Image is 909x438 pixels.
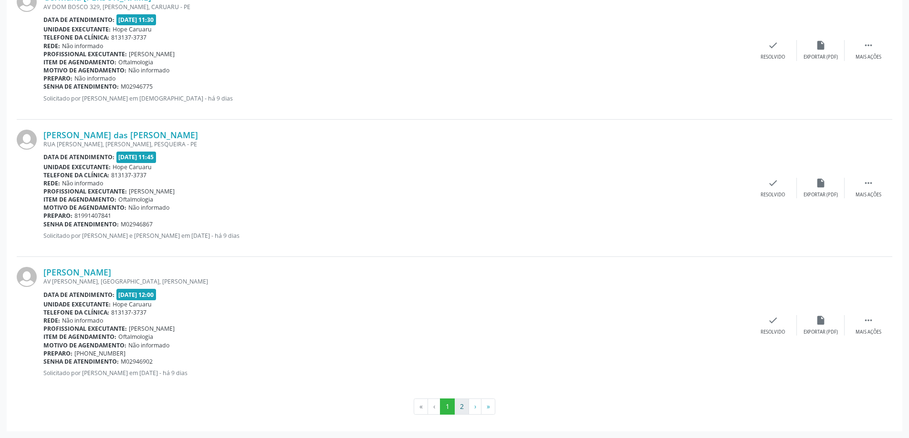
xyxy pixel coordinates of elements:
[121,357,153,366] span: M02946902
[43,179,60,187] b: Rede:
[116,152,157,163] span: [DATE] 11:45
[129,325,175,333] span: [PERSON_NAME]
[804,192,838,198] div: Exportar (PDF)
[43,357,119,366] b: Senha de atendimento:
[43,195,116,204] b: Item de agendamento:
[17,398,892,415] ul: Pagination
[111,308,146,316] span: 813137-3737
[43,140,749,148] div: RUA [PERSON_NAME], [PERSON_NAME], PESQUEIRA - PE
[768,315,778,326] i: check
[118,333,153,341] span: Oftalmologia
[43,232,749,240] p: Solicitado por [PERSON_NAME] e [PERSON_NAME] em [DATE] - há 9 dias
[128,204,169,212] span: Não informado
[113,300,152,308] span: Hope Caruaru
[863,315,874,326] i: 
[43,82,119,91] b: Senha de atendimento:
[74,212,111,220] span: 81991407841
[815,315,826,326] i: insert_drive_file
[129,50,175,58] span: [PERSON_NAME]
[43,50,127,58] b: Profissional executante:
[804,329,838,336] div: Exportar (PDF)
[43,66,126,74] b: Motivo de agendamento:
[761,329,785,336] div: Resolvido
[761,54,785,61] div: Resolvido
[43,171,109,179] b: Telefone da clínica:
[17,267,37,287] img: img
[43,74,73,82] b: Preparo:
[43,325,127,333] b: Profissional executante:
[43,130,198,140] a: [PERSON_NAME] das [PERSON_NAME]
[62,179,103,187] span: Não informado
[863,40,874,51] i: 
[62,42,103,50] span: Não informado
[768,40,778,51] i: check
[43,3,749,11] div: AV DOM BOSCO 329, [PERSON_NAME], CARUARU - PE
[121,82,153,91] span: M02946775
[74,74,115,82] span: Não informado
[43,349,73,357] b: Preparo:
[43,341,126,349] b: Motivo de agendamento:
[43,16,115,24] b: Data de atendimento:
[481,398,495,415] button: Go to last page
[856,192,881,198] div: Mais ações
[111,33,146,41] span: 813137-3737
[43,308,109,316] b: Telefone da clínica:
[43,300,111,308] b: Unidade executante:
[129,187,175,195] span: [PERSON_NAME]
[43,212,73,220] b: Preparo:
[128,341,169,349] span: Não informado
[863,178,874,188] i: 
[43,25,111,33] b: Unidade executante:
[43,58,116,66] b: Item de agendamento:
[121,220,153,228] span: M02946867
[43,42,60,50] b: Rede:
[116,14,157,25] span: [DATE] 11:30
[17,130,37,150] img: img
[128,66,169,74] span: Não informado
[111,171,146,179] span: 813137-3737
[43,333,116,341] b: Item de agendamento:
[43,291,115,299] b: Data de atendimento:
[62,316,103,325] span: Não informado
[43,220,119,228] b: Senha de atendimento:
[43,187,127,195] b: Profissional executante:
[856,54,881,61] div: Mais ações
[440,398,455,415] button: Go to page 1
[43,33,109,41] b: Telefone da clínica:
[113,25,152,33] span: Hope Caruaru
[469,398,481,415] button: Go to next page
[856,329,881,336] div: Mais ações
[113,163,152,171] span: Hope Caruaru
[43,267,111,277] a: [PERSON_NAME]
[43,153,115,161] b: Data de atendimento:
[74,349,125,357] span: [PHONE_NUMBER]
[43,369,749,377] p: Solicitado por [PERSON_NAME] em [DATE] - há 9 dias
[118,195,153,204] span: Oftalmologia
[43,163,111,171] b: Unidade executante:
[43,277,749,285] div: AV [PERSON_NAME], [GEOGRAPHIC_DATA], [PERSON_NAME]
[43,94,749,102] p: Solicitado por [PERSON_NAME] em [DEMOGRAPHIC_DATA] - há 9 dias
[116,289,157,300] span: [DATE] 12:00
[43,204,126,212] b: Motivo de agendamento:
[761,192,785,198] div: Resolvido
[815,40,826,51] i: insert_drive_file
[118,58,153,66] span: Oftalmologia
[43,316,60,325] b: Rede:
[804,54,838,61] div: Exportar (PDF)
[815,178,826,188] i: insert_drive_file
[454,398,469,415] button: Go to page 2
[768,178,778,188] i: check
